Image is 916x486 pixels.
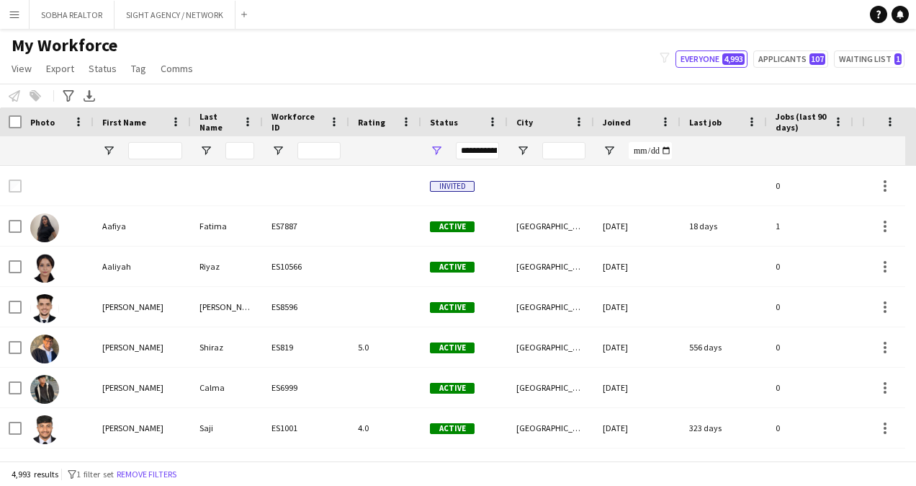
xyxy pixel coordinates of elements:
img: Aaron Saji [30,415,59,444]
img: Aamir Muhammad Rashid [30,294,59,323]
div: ES819 [263,327,349,367]
span: Last job [689,117,722,128]
span: Status [430,117,458,128]
app-action-btn: Export XLSX [81,87,98,105]
div: 0 [767,368,853,407]
span: Tag [131,62,146,75]
input: Row Selection is disabled for this row (unchecked) [9,180,22,193]
a: Comms [155,59,199,78]
span: Active [430,221,475,232]
button: SOBHA REALTOR [30,1,114,29]
span: Status [89,62,117,75]
span: 1 filter set [76,469,114,480]
span: 4,993 [722,53,745,65]
div: Aaliyah [94,247,191,286]
span: 1 [894,53,902,65]
span: Rating [358,117,385,128]
span: Jobs (last 90 days) [776,111,827,133]
div: Fatima [191,206,263,246]
div: [PERSON_NAME] [94,408,191,448]
span: Joined [603,117,631,128]
div: 0 [767,247,853,286]
div: 5.0 [349,327,421,367]
div: [PERSON_NAME] [191,287,263,327]
div: [DATE] [594,206,681,246]
div: ES10566 [263,247,349,286]
div: 0 [767,327,853,367]
span: View [12,62,32,75]
div: [GEOGRAPHIC_DATA] [508,327,594,367]
div: [GEOGRAPHIC_DATA] [508,247,594,286]
button: Open Filter Menu [271,144,284,157]
div: 18 days [681,206,767,246]
div: 0 [767,287,853,327]
span: Last Name [199,111,237,133]
input: First Name Filter Input [128,142,182,159]
div: 0 [767,166,853,206]
div: [DATE] [594,368,681,407]
span: Invited [430,181,475,192]
span: Photo [30,117,55,128]
input: Workforce ID Filter Input [297,142,341,159]
img: Aaliyah Riyaz [30,254,59,283]
span: Workforce ID [271,111,323,133]
div: [DATE] [594,287,681,327]
button: Open Filter Menu [430,144,443,157]
div: 4.0 [349,408,421,448]
a: Export [40,59,80,78]
button: Remove filters [114,467,179,482]
span: Active [430,302,475,313]
div: ES6999 [263,368,349,407]
div: [PERSON_NAME] [94,368,191,407]
div: Riyaz [191,247,263,286]
div: [PERSON_NAME] [94,287,191,327]
span: Export [46,62,74,75]
a: Tag [125,59,152,78]
div: Calma [191,368,263,407]
a: Status [83,59,122,78]
input: City Filter Input [542,142,585,159]
img: Aafiya Fatima [30,213,59,242]
app-action-btn: Advanced filters [60,87,77,105]
div: [GEOGRAPHIC_DATA] [508,408,594,448]
button: SIGHT AGENCY / NETWORK [114,1,235,29]
div: Saji [191,408,263,448]
button: Open Filter Menu [102,144,115,157]
img: Aaron Calma [30,375,59,404]
button: Applicants107 [753,50,828,68]
span: Active [430,262,475,273]
div: ES8596 [263,287,349,327]
span: City [516,117,533,128]
img: Aaqil Shiraz [30,335,59,363]
div: [DATE] [594,327,681,367]
div: 1 [767,206,853,246]
input: Joined Filter Input [629,142,672,159]
div: Aafiya [94,206,191,246]
span: Active [430,383,475,394]
div: [PERSON_NAME] [94,327,191,367]
input: Last Name Filter Input [225,142,254,159]
div: 556 days [681,327,767,367]
div: ES1001 [263,408,349,448]
a: View [6,59,37,78]
div: [GEOGRAPHIC_DATA] [508,206,594,246]
div: [GEOGRAPHIC_DATA] [508,287,594,327]
div: ES7887 [263,206,349,246]
span: 107 [809,53,825,65]
button: Open Filter Menu [199,144,212,157]
div: 0 [767,408,853,448]
div: [DATE] [594,247,681,286]
div: Shiraz [191,327,263,367]
span: Active [430,343,475,353]
button: Everyone4,993 [675,50,747,68]
div: 323 days [681,408,767,448]
button: Open Filter Menu [603,144,616,157]
span: Comms [161,62,193,75]
button: Waiting list1 [834,50,904,68]
div: [GEOGRAPHIC_DATA] [508,368,594,407]
span: Active [430,423,475,434]
span: My Workforce [12,35,117,56]
button: Open Filter Menu [516,144,529,157]
span: First Name [102,117,146,128]
div: [DATE] [594,408,681,448]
